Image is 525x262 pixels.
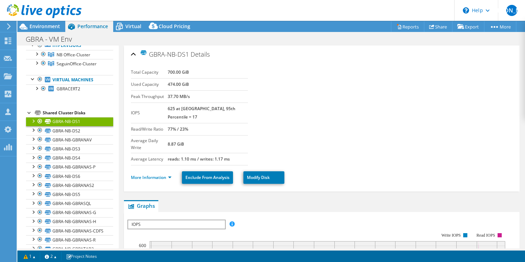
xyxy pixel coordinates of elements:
[26,244,113,253] a: GBRA-NB-GBRATAB2
[182,171,233,184] a: Exclude From Analysis
[26,50,113,59] a: NB Office-Cluster
[484,21,516,32] a: More
[131,156,168,163] label: Average Latency
[57,61,97,67] span: SeguinOffice-Cluster
[168,81,189,87] b: 474.00 GiB
[26,117,113,126] a: GBRA-NB-DS1
[159,23,190,30] span: Cloud Pricing
[168,69,189,75] b: 700.00 GiB
[26,84,113,93] a: GBRACERT2
[26,199,113,208] a: GBRA-NB-GBRASQL
[128,220,224,229] span: IOPS
[43,109,113,117] div: Shared Cluster Disks
[26,59,113,68] a: SeguinOffice-Cluster
[26,75,113,84] a: Virtual Machines
[61,252,102,261] a: Project Notes
[139,243,146,248] text: 600
[26,181,113,190] a: GBRA-NB-GBRANAS2
[57,86,80,92] span: GBRACERT2
[40,252,61,261] a: 2
[442,233,461,238] text: Write IOPS
[26,41,113,50] a: Hypervisors
[127,202,155,209] span: Graphs
[452,21,484,32] a: Export
[26,217,113,226] a: GBRA-NB-GBRANAS-H
[30,23,60,30] span: Environment
[26,190,113,199] a: GBRA-NB-DS5
[23,35,83,43] h1: GBRA - VM Env
[243,171,284,184] a: Modify Disk
[26,126,113,135] a: GBRA-NB-DS2
[26,226,113,235] a: GBRA-NB-GBRANAS-CDFS
[131,81,168,88] label: Used Capacity
[168,93,190,99] b: 37.70 MB/s
[26,235,113,244] a: GBRA-NB-GBRANAS-R
[19,252,40,261] a: 1
[424,21,452,32] a: Share
[26,163,113,172] a: GBRA-NB-GBRANAS-P
[77,23,108,30] span: Performance
[26,154,113,163] a: GBRA-NB-DS4
[26,172,113,181] a: GBRA-NB-DS6
[26,144,113,153] a: GBRA-NB-DS3
[168,126,188,132] b: 77% / 23%
[506,5,517,16] span: [PERSON_NAME]
[125,23,141,30] span: Virtual
[168,156,230,162] b: reads: 1.10 ms / writes: 1.17 ms
[140,50,189,58] span: GBRA-NB-DS1
[168,141,184,147] b: 8.87 GiB
[463,7,469,14] svg: \n
[131,109,168,116] label: IOPS
[477,233,495,238] text: Read IOPS
[131,137,168,151] label: Average Daily Write
[131,126,168,133] label: Read/Write Ratio
[391,21,424,32] a: Reports
[131,93,168,100] label: Peak Throughput
[191,50,210,58] span: Details
[57,52,90,58] span: NB Office-Cluster
[26,208,113,217] a: GBRA-NB-GBRANAS-G
[131,69,168,76] label: Total Capacity
[26,135,113,144] a: GBRA-NB-GBRANAV
[131,174,172,180] a: More Information
[168,106,235,120] b: 625 at [GEOGRAPHIC_DATA], 95th Percentile = 17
